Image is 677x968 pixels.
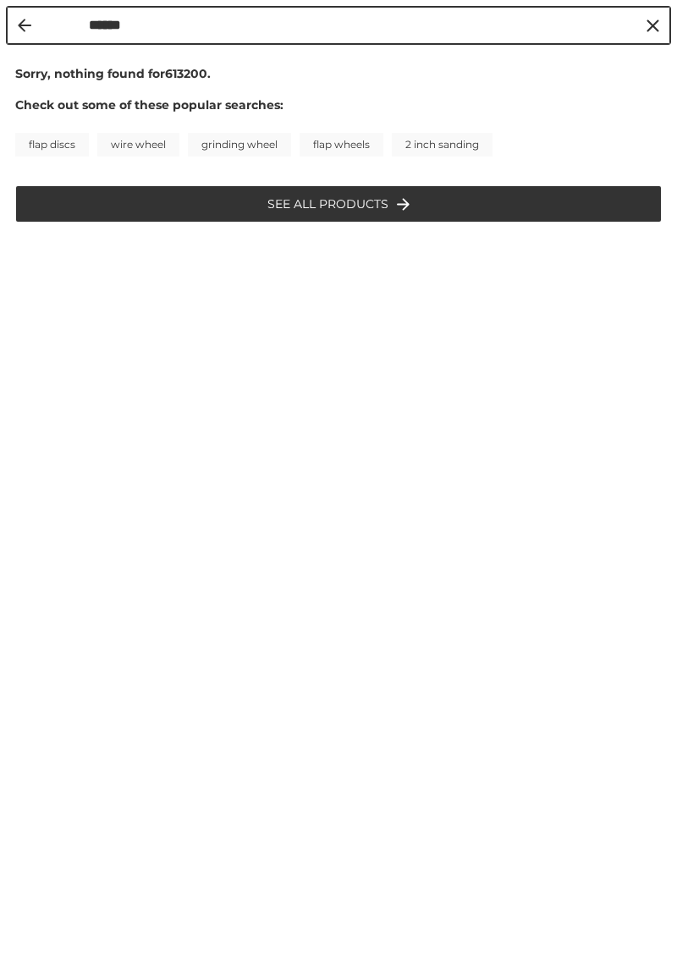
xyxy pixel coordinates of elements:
[165,66,207,81] b: 613200
[15,133,89,157] a: flap discs
[392,133,493,157] a: 2 inch sanding
[43,195,634,213] a: See all products
[15,95,670,157] div: Check out some of these popular searches:
[300,133,383,157] a: flap wheels
[97,133,179,157] a: wire wheel
[7,65,670,95] div: Sorry, nothing found for .
[644,17,661,34] button: Clear
[188,133,291,157] a: grinding wheel
[18,19,31,32] button: Back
